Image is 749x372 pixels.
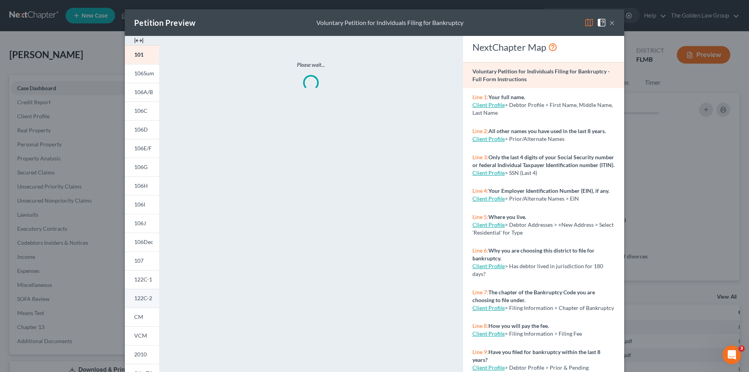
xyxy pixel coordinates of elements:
[134,351,147,358] span: 2010
[597,18,606,27] img: help-close-5ba153eb36485ed6c1ea00a893f15db1cb9b99d6cae46e1a8edb6c62d00a1a76.svg
[488,214,526,220] strong: Where you live.
[134,89,153,95] span: 106A/B
[125,345,159,364] a: 2010
[125,289,159,308] a: 122C-2
[472,221,505,228] a: Client Profile
[472,263,505,269] a: Client Profile
[134,257,144,264] span: 107
[125,101,159,120] a: 106C
[472,221,614,236] span: > Debtor Addresses > +New Address > Select 'Residential' for Type
[472,187,488,194] span: Line 4:
[472,154,488,160] span: Line 3:
[125,233,159,251] a: 106Dec
[472,101,613,116] span: > Debtor Profile > First Name, Middle Name, Last Name
[488,322,549,329] strong: How you will pay the fee.
[125,214,159,233] a: 106J
[125,158,159,176] a: 106G
[134,332,147,339] span: VCM
[134,51,144,58] span: 101
[134,295,152,301] span: 122C-2
[472,94,488,100] span: Line 1:
[125,326,159,345] a: VCM
[472,289,595,303] strong: The chapter of the Bankruptcy Code you are choosing to file under.
[472,135,505,142] a: Client Profile
[125,308,159,326] a: CM
[134,182,148,189] span: 106H
[134,201,145,208] span: 106I
[134,36,144,45] img: expand-e0f6d898513216a626fdd78e52531dac95497ffd26381d4c15ee2fc46db09dca.svg
[505,195,579,202] span: > Prior/Alternate Names > EIN
[722,345,741,364] iframe: Intercom live chat
[472,68,610,82] strong: Voluntary Petition for Individuals Filing for Bankruptcy - Full Form Instructions
[488,128,606,134] strong: All other names you have used in the last 8 years.
[472,349,600,363] strong: Have you filed for bankruptcy within the last 8 years?
[472,304,505,311] a: Client Profile
[472,214,488,220] span: Line 5:
[505,169,537,176] span: > SSN (Last 4)
[472,101,505,108] a: Client Profile
[134,17,195,28] div: Petition Preview
[472,349,488,355] span: Line 9:
[472,330,505,337] a: Client Profile
[505,135,564,142] span: > Prior/Alternate Names
[488,187,609,194] strong: Your Employer Identification Number (EIN), if any.
[134,126,148,133] span: 106D
[125,251,159,270] a: 107
[125,120,159,139] a: 106D
[316,18,463,27] div: Voluntary Petition for Individuals Filing for Bankruptcy
[134,107,147,114] span: 106C
[505,304,614,311] span: > Filing Information > Chapter of Bankruptcy
[125,83,159,101] a: 106A/B
[134,70,154,77] span: 106Sum
[125,176,159,195] a: 106H
[472,289,488,295] span: Line 7:
[472,154,614,168] strong: Only the last 4 digits of your Social Security number or federal Individual Taxpayer Identificati...
[134,313,143,320] span: CM
[472,169,505,176] a: Client Profile
[125,195,159,214] a: 106I
[125,139,159,158] a: 106E/F
[125,64,159,83] a: 106Sum
[134,220,146,226] span: 106J
[472,128,488,134] span: Line 2:
[609,18,615,27] button: ×
[192,61,430,69] p: Please wait...
[472,247,488,254] span: Line 6:
[125,270,159,289] a: 122C-1
[125,45,159,64] a: 101
[134,164,147,170] span: 106G
[472,41,615,53] div: NextChapter Map
[738,345,745,352] span: 3
[134,145,152,151] span: 106E/F
[472,364,505,371] a: Client Profile
[584,18,594,27] img: map-eea8200ae884c6f1103ae1953ef3d486a96c86aabb227e865a55264e3737af1f.svg
[488,94,525,100] strong: Your full name.
[472,247,595,262] strong: Why you are choosing this district to file for bankruptcy.
[134,276,152,283] span: 122C-1
[472,322,488,329] span: Line 8:
[472,263,603,277] span: > Has debtor lived in jurisdiction for 180 days?
[472,195,505,202] a: Client Profile
[505,330,582,337] span: > Filing Information > Filing Fee
[134,239,153,245] span: 106Dec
